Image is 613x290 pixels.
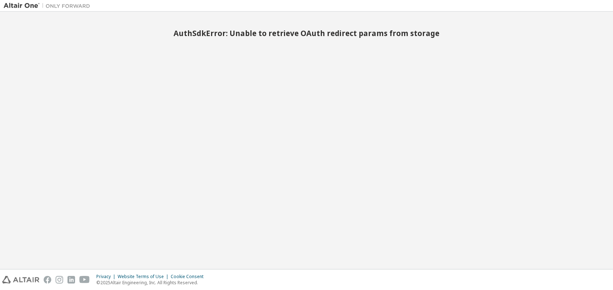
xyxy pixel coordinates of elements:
img: Altair One [4,2,94,9]
img: altair_logo.svg [2,276,39,284]
img: facebook.svg [44,276,51,284]
div: Cookie Consent [171,274,208,280]
div: Privacy [96,274,118,280]
p: © 2025 Altair Engineering, Inc. All Rights Reserved. [96,280,208,286]
img: instagram.svg [56,276,63,284]
img: linkedin.svg [67,276,75,284]
img: youtube.svg [79,276,90,284]
h2: AuthSdkError: Unable to retrieve OAuth redirect params from storage [4,28,609,38]
div: Website Terms of Use [118,274,171,280]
